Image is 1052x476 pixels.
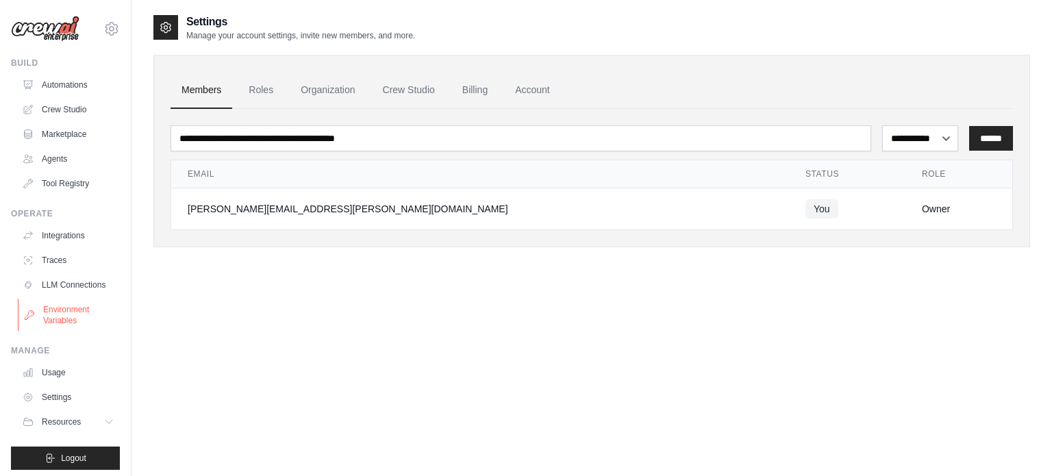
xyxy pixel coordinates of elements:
div: [PERSON_NAME][EMAIL_ADDRESS][PERSON_NAME][DOMAIN_NAME] [188,202,773,216]
a: Roles [238,72,284,109]
a: LLM Connections [16,274,120,296]
div: Manage [11,345,120,356]
img: Logo [11,16,79,42]
span: You [805,199,838,218]
th: Role [905,160,1012,188]
span: Logout [61,453,86,464]
button: Resources [16,411,120,433]
a: Marketplace [16,123,120,145]
a: Crew Studio [16,99,120,121]
div: Owner [922,202,996,216]
a: Automations [16,74,120,96]
a: Agents [16,148,120,170]
div: Operate [11,208,120,219]
a: Members [171,72,232,109]
a: Traces [16,249,120,271]
div: Build [11,58,120,68]
p: Manage your account settings, invite new members, and more. [186,30,415,41]
a: Integrations [16,225,120,247]
th: Email [171,160,789,188]
a: Crew Studio [372,72,446,109]
span: Resources [42,416,81,427]
a: Tool Registry [16,173,120,195]
a: Account [504,72,561,109]
a: Settings [16,386,120,408]
a: Environment Variables [18,299,121,331]
a: Usage [16,362,120,384]
a: Organization [290,72,366,109]
button: Logout [11,447,120,470]
th: Status [789,160,905,188]
h2: Settings [186,14,415,30]
a: Billing [451,72,499,109]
